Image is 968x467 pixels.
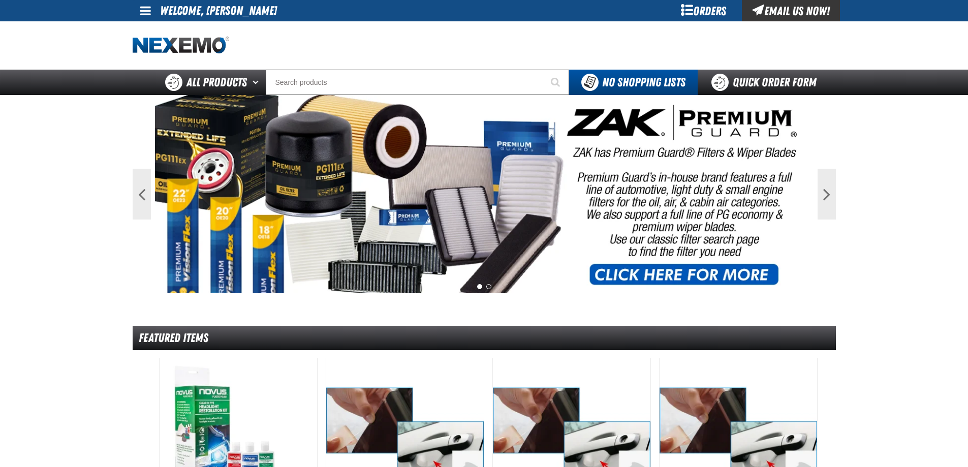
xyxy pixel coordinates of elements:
[544,70,569,95] button: Start Searching
[186,73,247,91] span: All Products
[266,70,569,95] input: Search
[569,70,698,95] button: You do not have available Shopping Lists. Open to Create a New List
[133,326,836,350] div: Featured Items
[477,284,482,289] button: 1 of 2
[698,70,835,95] a: Quick Order Form
[133,169,151,220] button: Previous
[486,284,491,289] button: 2 of 2
[602,75,685,89] span: No Shopping Lists
[133,37,229,54] img: Nexemo logo
[818,169,836,220] button: Next
[249,70,266,95] button: Open All Products pages
[155,95,814,293] img: PG Filters & Wipers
